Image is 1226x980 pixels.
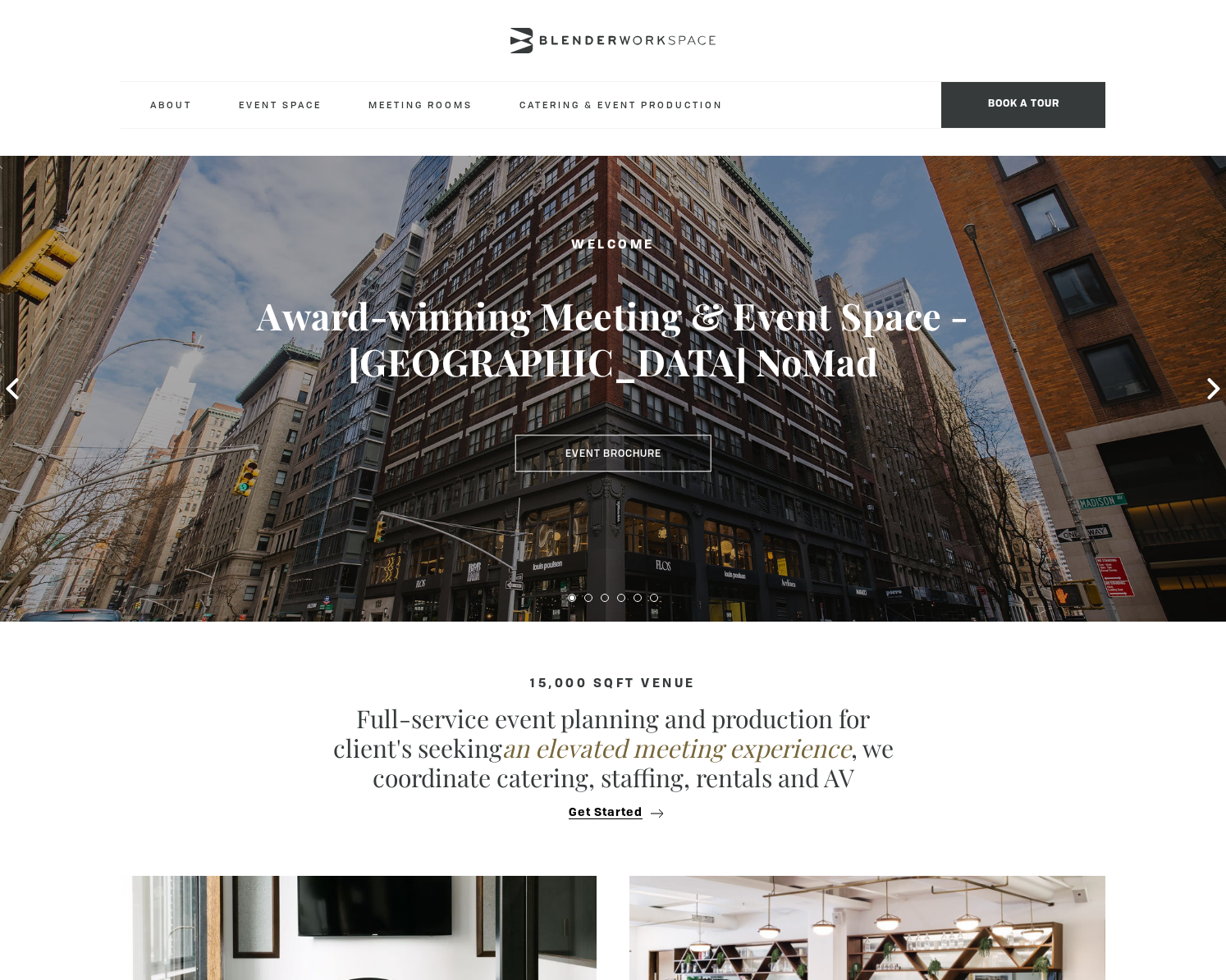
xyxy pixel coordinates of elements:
p: Full-service event planning and production for client's seeking , we coordinate catering, staffin... [326,704,900,792]
a: Event Space [226,82,335,127]
h4: 15,000 sqft venue [121,677,1105,691]
button: Get Started [564,805,663,820]
h2: Welcome [62,235,1165,256]
h3: Award-winning Meeting & Event Space - [GEOGRAPHIC_DATA] NoMad [62,293,1165,385]
a: About [137,82,205,127]
em: an elevated meeting experience [502,732,851,764]
span: Get Started [569,807,643,819]
a: Meeting Rooms [355,82,486,127]
a: Catering & Event Production [506,82,736,127]
span: Book a tour [941,82,1105,128]
a: Event Brochure [515,435,711,472]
